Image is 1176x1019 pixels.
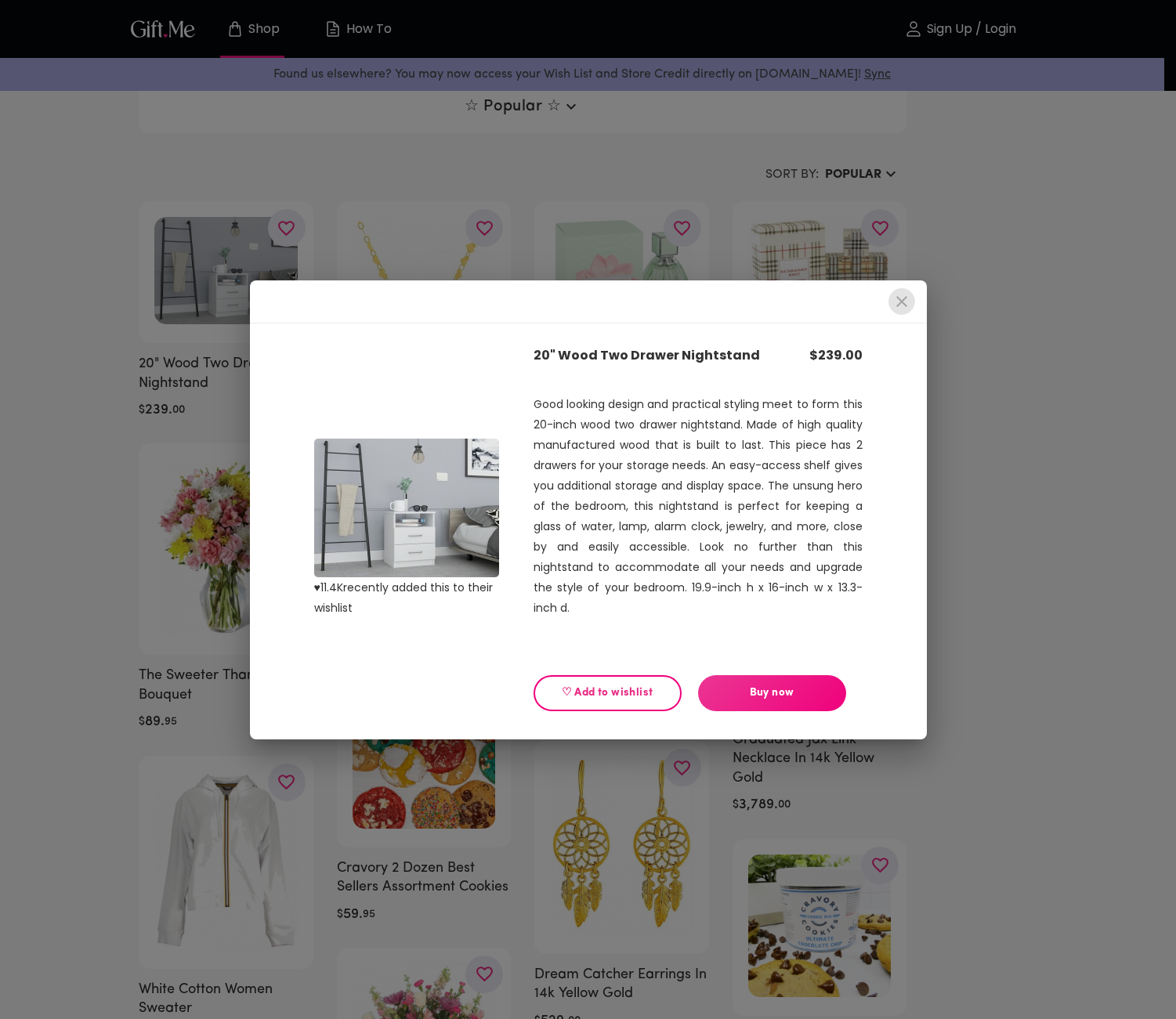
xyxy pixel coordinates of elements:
[534,675,682,711] button: ♡ Add to wishlist
[698,675,846,711] button: Buy now
[534,394,863,618] p: Good looking design and practical styling meet to form this 20-inch wood two drawer nightstand. M...
[764,345,863,366] p: $ 239.00
[888,288,915,315] button: close
[698,685,846,702] span: Buy now
[314,577,534,618] p: ♥ 11.4K recently added this to their wishlist
[314,439,499,577] img: product image
[534,345,764,366] p: 20" Wood Two Drawer Nightstand
[547,685,668,702] span: ♡ Add to wishlist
